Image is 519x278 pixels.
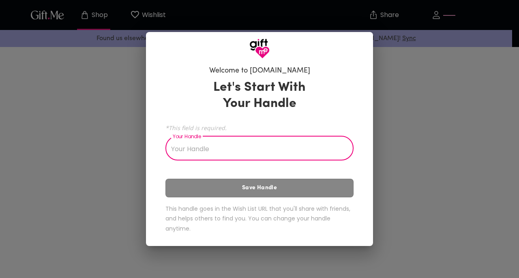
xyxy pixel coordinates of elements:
h3: Let's Start With Your Handle [203,79,316,112]
img: GiftMe Logo [249,38,270,59]
input: Your Handle [165,138,345,160]
span: *This field is required. [165,124,354,132]
h6: This handle goes in the Wish List URL that you'll share with friends, and helps others to find yo... [165,204,354,234]
h6: Welcome to [DOMAIN_NAME] [209,66,310,76]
